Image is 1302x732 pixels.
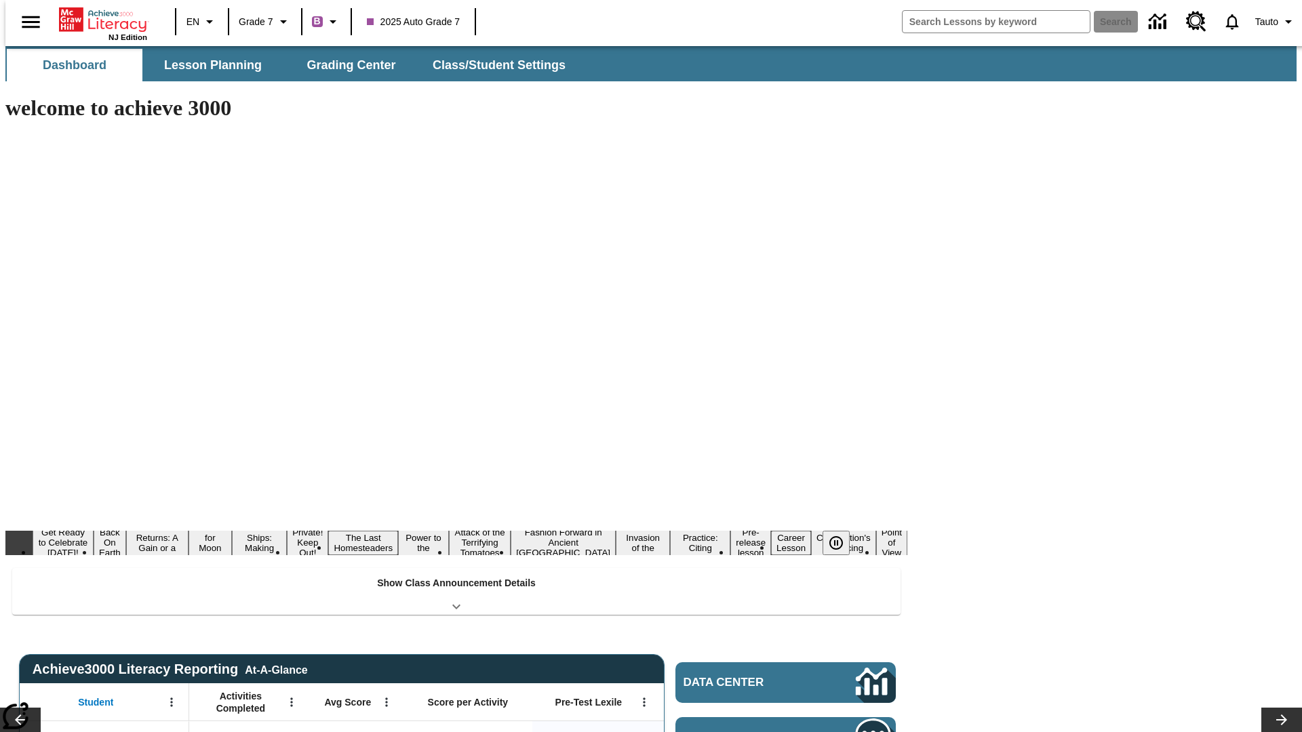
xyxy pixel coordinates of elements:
button: Open Menu [161,692,182,712]
div: Show Class Announcement Details [12,568,901,615]
span: Class/Student Settings [433,58,566,73]
span: NJ Edition [108,33,147,41]
button: Slide 14 Career Lesson [771,531,811,555]
button: Open Menu [376,692,397,712]
span: Tauto [1255,15,1278,29]
div: Home [59,5,147,41]
button: Boost Class color is purple. Change class color [307,9,347,34]
span: Avg Score [324,696,371,708]
a: Data Center [1141,3,1178,41]
div: At-A-Glance [245,662,307,676]
span: Grading Center [307,58,395,73]
div: SubNavbar [5,49,578,81]
button: Slide 10 Fashion Forward in Ancient Rome [511,525,616,560]
button: Grade: Grade 7, Select a grade [233,9,297,34]
button: Slide 8 Solar Power to the People [398,521,449,565]
button: Slide 6 Private! Keep Out! [287,525,328,560]
button: Slide 13 Pre-release lesson [730,525,771,560]
div: Pause [823,531,863,555]
button: Grading Center [283,49,419,81]
button: Slide 2 Back On Earth [94,525,126,560]
button: Slide 3 Free Returns: A Gain or a Drain? [126,521,189,565]
button: Open Menu [634,692,654,712]
span: Dashboard [43,58,106,73]
button: Class/Student Settings [422,49,576,81]
button: Slide 16 Point of View [876,525,907,560]
span: 2025 Auto Grade 7 [367,15,460,29]
button: Pause [823,531,850,555]
a: Notifications [1215,4,1250,39]
button: Slide 5 Cruise Ships: Making Waves [232,521,287,565]
button: Open side menu [11,2,51,42]
a: Resource Center, Will open in new tab [1178,3,1215,40]
button: Slide 4 Time for Moon Rules? [189,521,232,565]
span: Data Center [684,676,810,689]
button: Slide 1 Get Ready to Celebrate Juneteenth! [33,525,94,560]
div: SubNavbar [5,46,1297,81]
span: Pre-Test Lexile [555,696,623,708]
button: Slide 12 Mixed Practice: Citing Evidence [670,521,730,565]
button: Language: EN, Select a language [180,9,224,34]
span: Activities Completed [196,690,285,714]
button: Slide 15 The Constitution's Balancing Act [811,521,876,565]
span: Student [78,696,113,708]
span: B [314,13,321,30]
button: Profile/Settings [1250,9,1302,34]
button: Slide 7 The Last Homesteaders [328,531,398,555]
button: Lesson Planning [145,49,281,81]
a: Data Center [675,662,896,703]
button: Dashboard [7,49,142,81]
button: Slide 11 The Invasion of the Free CD [616,521,670,565]
button: Lesson carousel, Next [1261,708,1302,732]
span: Lesson Planning [164,58,262,73]
span: Grade 7 [239,15,273,29]
h1: welcome to achieve 3000 [5,96,907,121]
span: Score per Activity [428,696,509,708]
span: EN [186,15,199,29]
button: Slide 9 Attack of the Terrifying Tomatoes [449,525,511,560]
span: Achieve3000 Literacy Reporting [33,662,308,677]
button: Open Menu [281,692,302,712]
a: Home [59,6,147,33]
p: Show Class Announcement Details [377,576,536,590]
input: search field [903,11,1090,33]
